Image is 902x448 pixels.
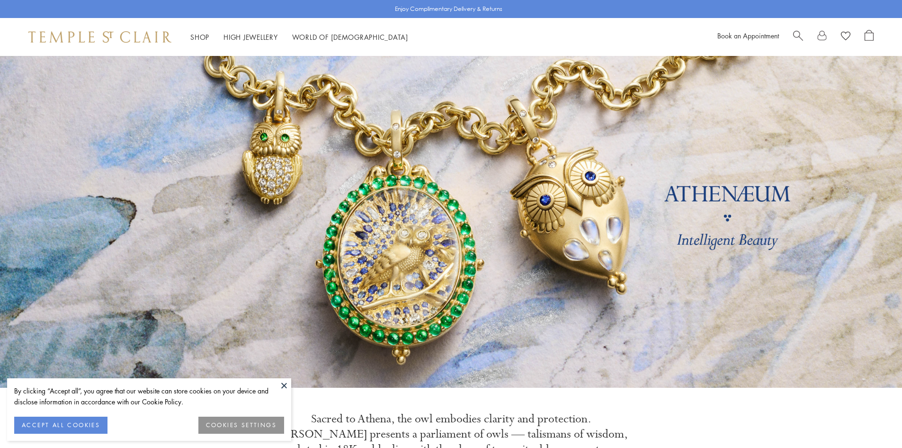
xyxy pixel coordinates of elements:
[841,30,850,44] a: View Wishlist
[395,4,502,14] p: Enjoy Complimentary Delivery & Returns
[14,417,107,434] button: ACCEPT ALL COOKIES
[190,32,209,42] a: ShopShop
[292,32,408,42] a: World of [DEMOGRAPHIC_DATA]World of [DEMOGRAPHIC_DATA]
[855,403,893,439] iframe: Gorgias live chat messenger
[14,385,284,407] div: By clicking “Accept all”, you agree that our website can store cookies on your device and disclos...
[717,31,779,40] a: Book an Appointment
[198,417,284,434] button: COOKIES SETTINGS
[223,32,278,42] a: High JewelleryHigh Jewellery
[28,31,171,43] img: Temple St. Clair
[190,31,408,43] nav: Main navigation
[793,30,803,44] a: Search
[865,30,874,44] a: Open Shopping Bag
